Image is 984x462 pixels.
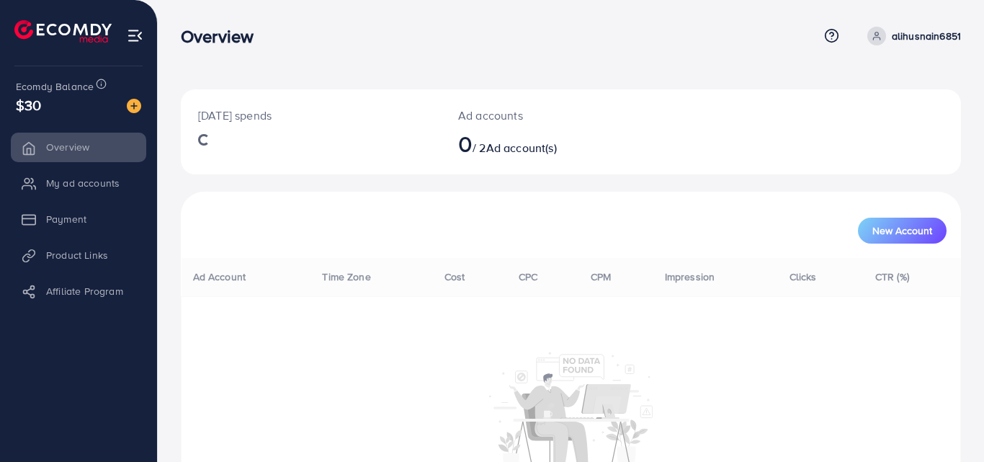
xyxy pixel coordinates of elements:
img: menu [127,27,143,44]
span: Ecomdy Balance [16,79,94,94]
h3: Overview [181,26,265,47]
span: $30 [16,94,41,115]
button: New Account [858,218,947,244]
p: [DATE] spends [198,107,424,124]
span: 0 [458,127,473,160]
p: alihusnain6851 [892,27,961,45]
a: alihusnain6851 [862,27,961,45]
p: Ad accounts [458,107,619,124]
span: Ad account(s) [486,140,557,156]
img: logo [14,20,112,43]
img: image [127,99,141,113]
span: New Account [872,226,932,236]
h2: / 2 [458,130,619,157]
